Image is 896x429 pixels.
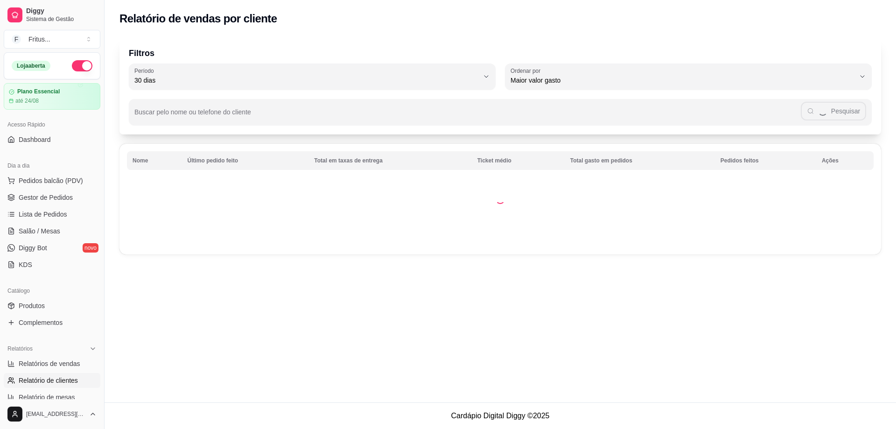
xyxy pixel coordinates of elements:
span: Dashboard [19,135,51,144]
span: Lista de Pedidos [19,210,67,219]
a: Plano Essencialaté 24/08 [4,83,100,110]
div: Catálogo [4,283,100,298]
a: Produtos [4,298,100,313]
p: Filtros [129,47,872,60]
span: Diggy [26,7,97,15]
button: [EMAIL_ADDRESS][DOMAIN_NAME] [4,403,100,425]
a: Salão / Mesas [4,224,100,239]
span: Sistema de Gestão [26,15,97,23]
span: Relatório de mesas [19,393,75,402]
footer: Cardápio Digital Diggy © 2025 [105,402,896,429]
span: KDS [19,260,32,269]
input: Buscar pelo nome ou telefone do cliente [134,111,801,120]
a: Diggy Botnovo [4,240,100,255]
a: Relatório de clientes [4,373,100,388]
button: Período30 dias [129,63,496,90]
span: F [12,35,21,44]
a: DiggySistema de Gestão [4,4,100,26]
article: Plano Essencial [17,88,60,95]
button: Select a team [4,30,100,49]
a: Gestor de Pedidos [4,190,100,205]
span: Gestor de Pedidos [19,193,73,202]
button: Alterar Status [72,60,92,71]
span: Maior valor gasto [511,76,855,85]
article: até 24/08 [15,97,39,105]
span: [EMAIL_ADDRESS][DOMAIN_NAME] [26,410,85,418]
div: Fritus ... [28,35,50,44]
span: Complementos [19,318,63,327]
a: KDS [4,257,100,272]
span: Relatórios [7,345,33,352]
div: Loading [496,195,505,204]
span: Diggy Bot [19,243,47,253]
a: Relatórios de vendas [4,356,100,371]
a: Complementos [4,315,100,330]
div: Acesso Rápido [4,117,100,132]
h2: Relatório de vendas por cliente [119,11,277,26]
span: Produtos [19,301,45,310]
div: Loja aberta [12,61,50,71]
label: Ordenar por [511,67,544,75]
button: Ordenar porMaior valor gasto [505,63,872,90]
button: Pedidos balcão (PDV) [4,173,100,188]
span: Relatórios de vendas [19,359,80,368]
a: Relatório de mesas [4,390,100,405]
div: Dia a dia [4,158,100,173]
a: Lista de Pedidos [4,207,100,222]
span: Relatório de clientes [19,376,78,385]
span: Salão / Mesas [19,226,60,236]
span: 30 dias [134,76,479,85]
label: Período [134,67,157,75]
span: Pedidos balcão (PDV) [19,176,83,185]
a: Dashboard [4,132,100,147]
